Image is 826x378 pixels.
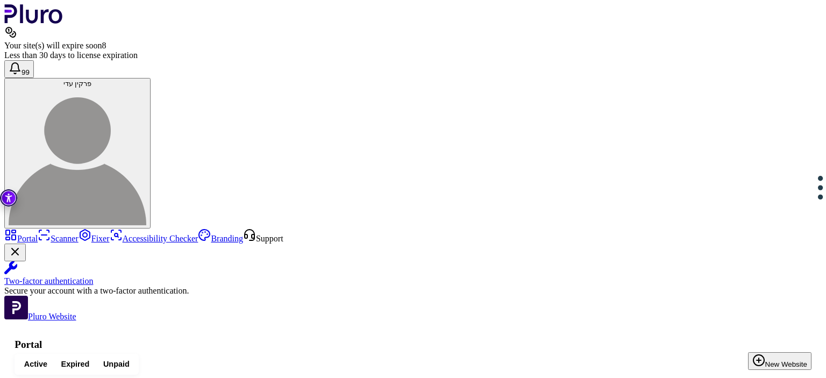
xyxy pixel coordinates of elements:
div: Two-factor authentication [4,276,822,286]
button: Close Two-factor authentication notification [4,244,26,261]
button: פרקין עדיפרקין עדי [4,78,151,229]
span: Active [24,359,47,369]
button: Open notifications, you have 392 new notifications [4,60,34,78]
a: Fixer [79,234,110,243]
span: 99 [22,68,30,76]
span: 8 [102,41,106,50]
img: פרקין עדי [9,88,146,225]
a: Branding [198,234,243,243]
h1: Portal [15,339,811,351]
a: Logo [4,16,63,25]
button: Active [17,356,54,372]
div: Your site(s) will expire soon [4,41,822,51]
aside: Sidebar menu [4,229,822,322]
div: Secure your account with a two-factor authentication. [4,286,822,296]
button: Unpaid [96,356,136,372]
span: פרקין עדי [63,80,92,88]
a: Open Support screen [243,234,283,243]
span: Expired [61,359,90,369]
a: Two-factor authentication [4,261,822,286]
a: Scanner [38,234,79,243]
span: Unpaid [103,359,130,369]
a: Open Pluro Website [4,312,76,321]
button: Expired [54,356,96,372]
button: New Website [748,352,811,370]
a: Accessibility Checker [110,234,198,243]
a: Portal [4,234,38,243]
div: Less than 30 days to license expiration [4,51,822,60]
